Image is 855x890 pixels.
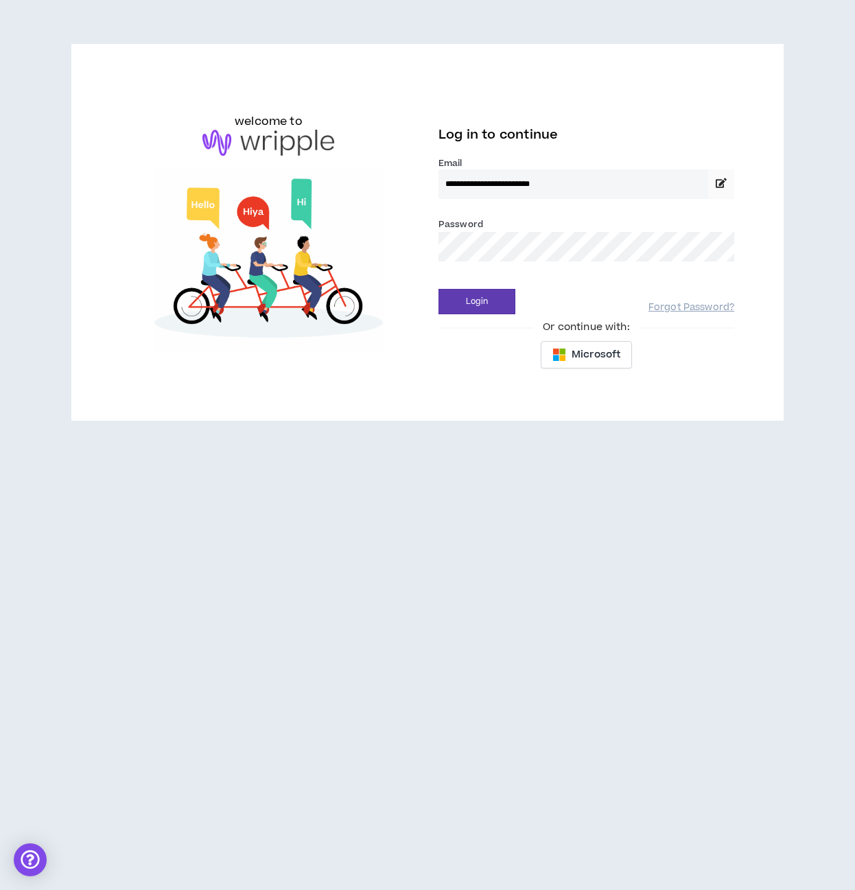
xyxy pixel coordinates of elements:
label: Password [438,218,483,231]
button: Microsoft [541,341,632,368]
label: Email [438,157,734,169]
img: Welcome to Wripple [121,169,417,351]
h6: welcome to [235,113,303,130]
a: Forgot Password? [648,301,734,314]
button: Login [438,289,515,314]
span: Or continue with: [533,320,639,335]
span: Log in to continue [438,126,558,143]
div: Open Intercom Messenger [14,843,47,876]
span: Microsoft [572,347,620,362]
img: logo-brand.png [202,130,334,156]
